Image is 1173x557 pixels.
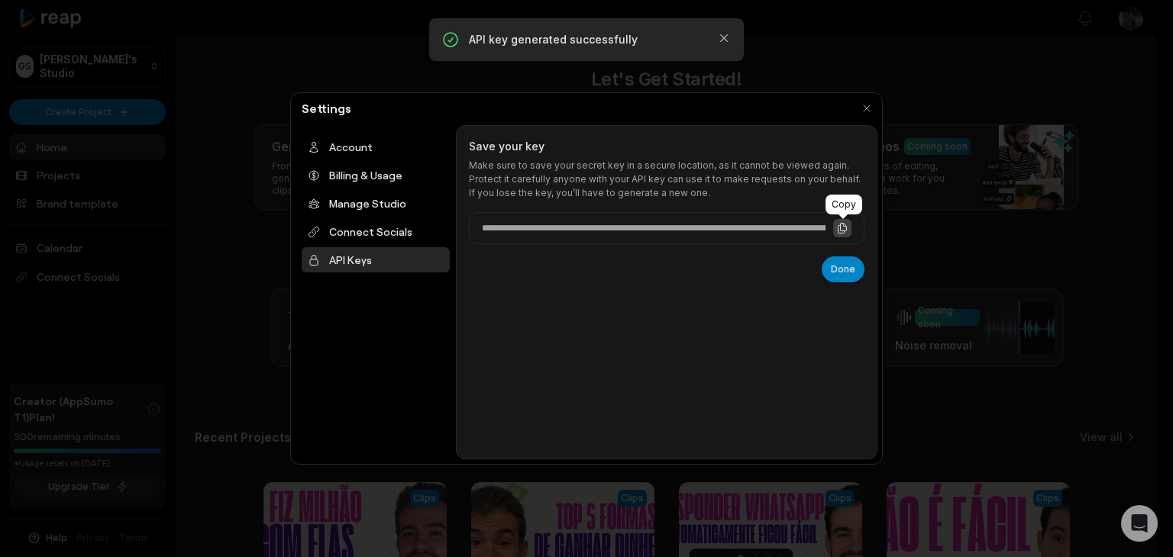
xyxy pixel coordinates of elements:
[469,32,704,47] p: API key generated successfully
[302,219,450,244] div: Connect Socials
[302,134,450,159] div: Account
[469,159,864,200] p: Make sure to save your secret key in a secure location, as it cannot be viewed again. Protect it ...
[296,99,357,118] h2: Settings
[822,256,864,282] button: Done
[302,163,450,188] div: Billing & Usage
[302,191,450,216] div: Manage Studio
[469,138,864,154] h3: Save your key
[302,247,450,272] div: API Keys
